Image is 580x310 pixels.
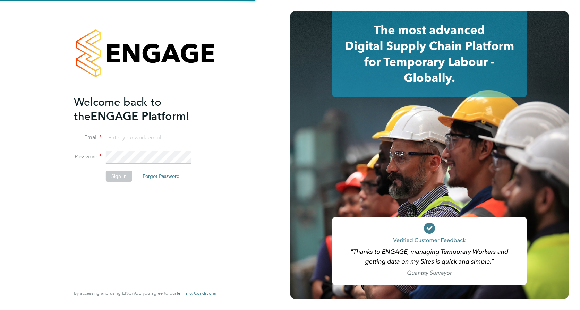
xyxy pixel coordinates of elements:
button: Sign In [106,171,132,182]
a: Terms & Conditions [176,291,216,296]
button: Forgot Password [137,171,185,182]
label: Password [74,153,102,161]
input: Enter your work email... [106,132,191,144]
span: Welcome back to the [74,95,161,123]
h2: ENGAGE Platform! [74,95,209,123]
label: Email [74,134,102,141]
span: By accessing and using ENGAGE you agree to our [74,290,216,296]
